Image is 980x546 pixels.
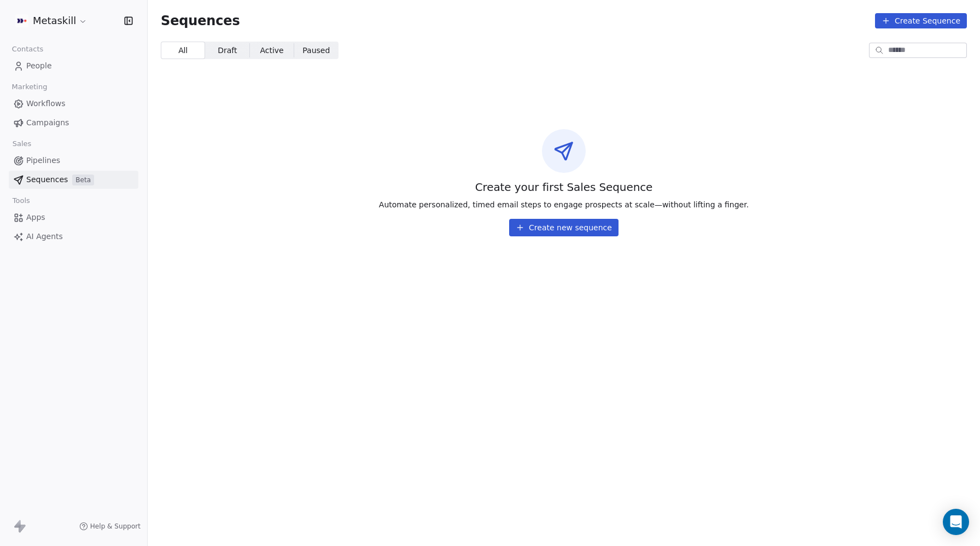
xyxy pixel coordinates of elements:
div: Open Intercom Messenger [943,509,969,535]
span: Workflows [26,98,66,109]
span: Apps [26,212,45,223]
span: Contacts [7,41,48,57]
span: Create your first Sales Sequence [475,179,653,195]
span: Help & Support [90,522,141,531]
span: Pipelines [26,155,60,166]
span: Automate personalized, timed email steps to engage prospects at scale—without lifting a finger. [379,199,749,210]
span: Sales [8,136,36,152]
img: AVATAR%20METASKILL%20-%20Colori%20Positivo.png [15,14,28,27]
span: Beta [72,175,94,185]
span: Draft [218,45,237,56]
span: Tools [8,193,34,209]
span: Paused [302,45,330,56]
span: Metaskill [33,14,76,28]
a: Apps [9,208,138,226]
button: Create Sequence [875,13,967,28]
span: Marketing [7,79,52,95]
a: Workflows [9,95,138,113]
span: Active [260,45,283,56]
a: Campaigns [9,114,138,132]
span: Campaigns [26,117,69,129]
a: Pipelines [9,152,138,170]
span: Sequences [161,13,240,28]
a: AI Agents [9,228,138,246]
span: Sequences [26,174,68,185]
a: People [9,57,138,75]
span: AI Agents [26,231,63,242]
span: People [26,60,52,72]
a: SequencesBeta [9,171,138,189]
button: Create new sequence [509,219,619,236]
a: Help & Support [79,522,141,531]
button: Metaskill [13,11,90,30]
